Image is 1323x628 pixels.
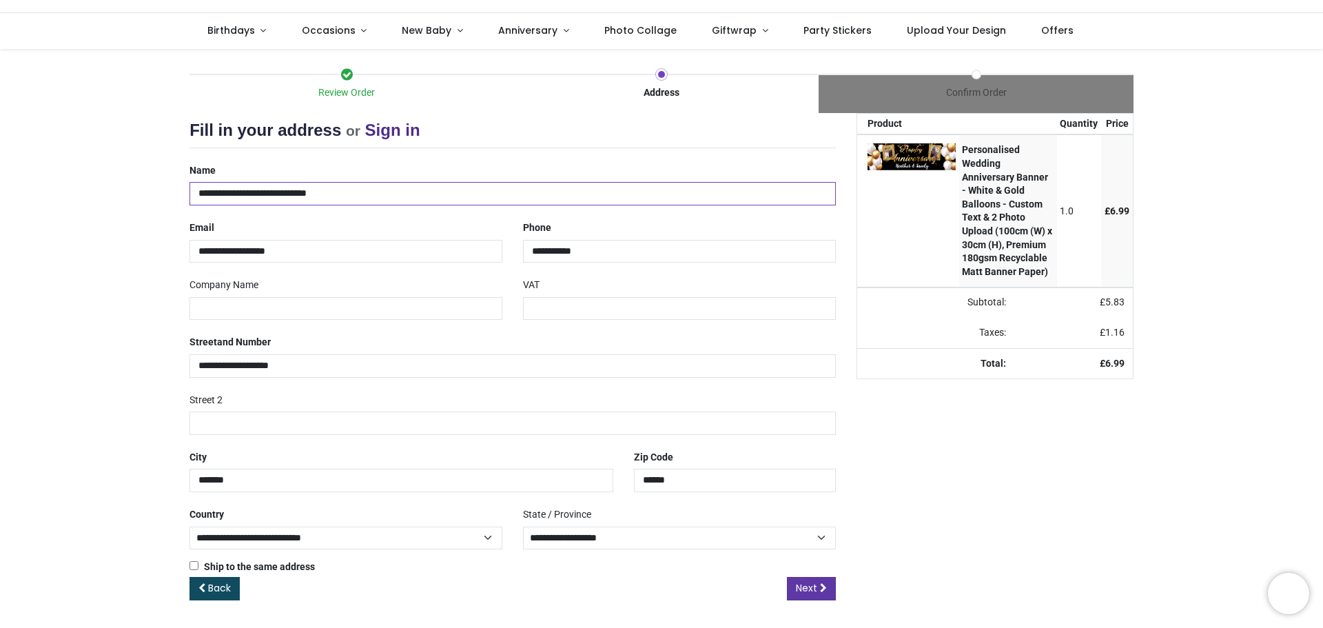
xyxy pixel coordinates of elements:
[1110,205,1129,216] span: 6.99
[857,114,959,134] th: Product
[189,86,504,100] div: Review Order
[796,581,817,595] span: Next
[480,13,586,49] a: Anniversary
[189,560,315,574] label: Ship to the same address
[694,13,786,49] a: Giftwrap
[787,577,836,600] a: Next
[907,23,1006,37] span: Upload Your Design
[504,86,819,100] div: Address
[365,121,420,139] a: Sign in
[207,23,255,37] span: Birthdays
[819,86,1134,100] div: Confirm Order
[634,446,673,469] label: Zip Code
[189,121,341,139] span: Fill in your address
[857,287,1015,318] td: Subtotal:
[346,123,360,139] small: or
[604,23,677,37] span: Photo Collage
[189,216,214,240] label: Email
[302,23,356,37] span: Occasions
[402,23,451,37] span: New Baby
[981,358,1006,369] strong: Total:
[189,159,216,183] label: Name
[189,561,198,570] input: Ship to the same address
[523,274,540,297] label: VAT
[1105,205,1129,216] span: £
[189,503,224,527] label: Country
[712,23,757,37] span: Giftwrap
[498,23,557,37] span: Anniversary
[1105,327,1125,338] span: 1.16
[868,143,956,170] img: 8tpxJGAAAABklEQVQDABsTdbpW5nH4AAAAAElFTkSuQmCC
[1105,296,1125,307] span: 5.83
[1057,114,1102,134] th: Quantity
[1105,358,1125,369] span: 6.99
[208,581,231,595] span: Back
[962,144,1052,276] strong: Personalised Wedding Anniversary Banner - White & Gold Balloons - Custom Text & 2 Photo Upload (1...
[1268,573,1309,614] iframe: Brevo live chat
[857,318,1015,348] td: Taxes:
[284,13,384,49] a: Occasions
[1101,114,1133,134] th: Price
[189,331,271,354] label: Street
[189,446,207,469] label: City
[189,274,258,297] label: Company Name
[1060,205,1098,219] div: 1.0
[189,13,284,49] a: Birthdays
[1100,296,1125,307] span: £
[803,23,872,37] span: Party Stickers
[1041,23,1074,37] span: Offers
[189,577,240,600] a: Back
[1100,327,1125,338] span: £
[384,13,481,49] a: New Baby
[523,503,591,527] label: State / Province
[1100,358,1125,369] strong: £
[523,216,551,240] label: Phone
[189,389,223,412] label: Street 2
[217,336,271,347] span: and Number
